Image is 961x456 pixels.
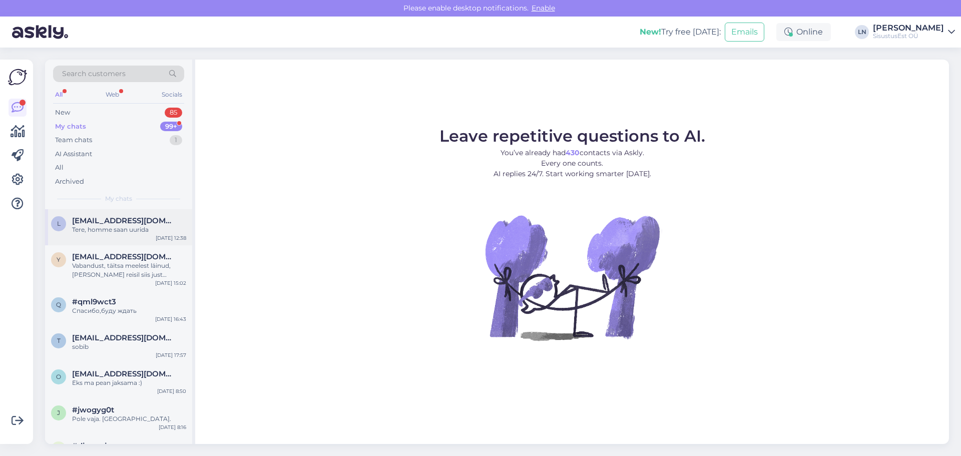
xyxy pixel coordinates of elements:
[72,225,186,234] div: Tere, homme saan uurida
[55,163,64,173] div: All
[159,423,186,431] div: [DATE] 8:16
[8,68,27,87] img: Askly Logo
[56,373,61,380] span: o
[72,342,186,351] div: sobib
[157,387,186,395] div: [DATE] 8:50
[165,108,182,118] div: 85
[72,216,176,225] span: leena.ivanova@yahoo.com
[57,409,60,416] span: j
[72,297,116,306] span: #qml9wct3
[156,234,186,242] div: [DATE] 12:38
[105,194,132,203] span: My chats
[55,135,92,145] div: Team chats
[72,306,186,315] div: Спасибо,буду ждать
[55,122,86,132] div: My chats
[529,4,558,13] span: Enable
[72,333,176,342] span: tiina.hintser@gmail.com
[55,149,92,159] div: AI Assistant
[57,220,61,227] span: l
[72,369,176,378] span: oldekas@mail.ee
[482,187,662,367] img: No Chat active
[155,315,186,323] div: [DATE] 16:43
[439,126,705,146] span: Leave repetitive questions to AI.
[72,252,176,261] span: ylleverte@hotmail.com
[873,24,944,32] div: [PERSON_NAME]
[170,135,182,145] div: 1
[53,88,65,101] div: All
[640,26,721,38] div: Try free [DATE]:
[72,405,114,414] span: #jwogyg0t
[160,88,184,101] div: Socials
[104,88,121,101] div: Web
[439,148,705,179] p: You’ve already had contacts via Askly. Every one counts. AI replies 24/7. Start working smarter [...
[855,25,869,39] div: LN
[725,23,764,42] button: Emails
[72,261,186,279] div: Vabandust, täitsa meelest läinud, [PERSON_NAME] reisil siis just [PERSON_NAME] polnud meeles
[72,378,186,387] div: Eks ma pean jaksama :)
[62,69,126,79] span: Search customers
[57,337,61,344] span: t
[776,23,831,41] div: Online
[56,301,61,308] span: q
[57,256,61,263] span: y
[72,441,107,450] span: #divscrzj
[640,27,661,37] b: New!
[156,351,186,359] div: [DATE] 17:57
[55,177,84,187] div: Archived
[160,122,182,132] div: 99+
[55,108,70,118] div: New
[873,24,955,40] a: [PERSON_NAME]SisustusEst OÜ
[873,32,944,40] div: SisustusEst OÜ
[566,148,580,157] b: 430
[72,414,186,423] div: Pole vaja. [GEOGRAPHIC_DATA].
[155,279,186,287] div: [DATE] 15:02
